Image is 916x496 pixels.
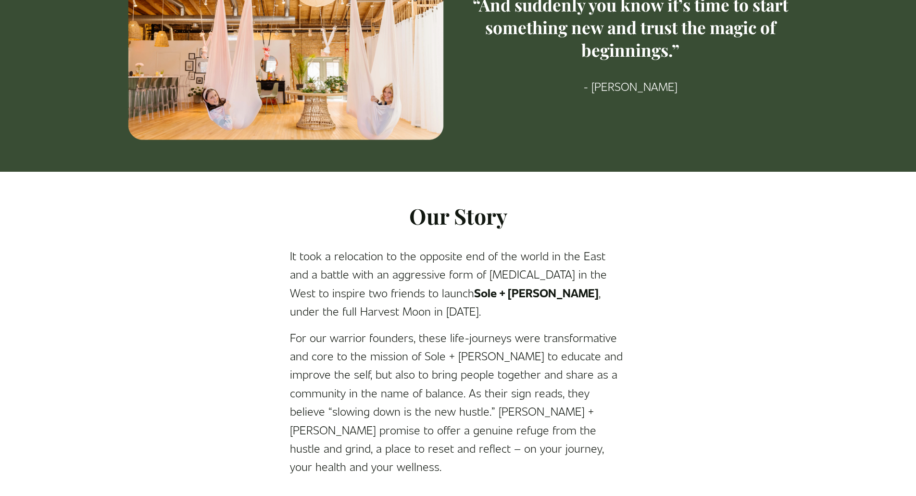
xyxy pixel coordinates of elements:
h2: Our Story [290,202,627,230]
p: - [PERSON_NAME] [466,77,795,95]
p: For our warrior founders, these life-journeys were transformative and core to the mission of Sole... [290,328,627,476]
p: It took a relocation to the opposite end of the world in the East and a battle with an aggressive... [290,246,627,320]
strong: Sole + [PERSON_NAME] [474,285,599,300]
